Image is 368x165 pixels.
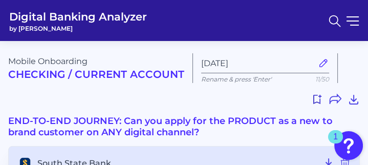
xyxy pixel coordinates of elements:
[8,56,184,80] div: Mobile Onboarding
[334,131,363,160] button: Open Resource Center, 1 new notification
[9,25,147,32] span: by [PERSON_NAME]
[333,137,338,150] div: 1
[201,75,329,83] p: Rename & press 'Enter'
[9,9,147,25] span: Digital Banking Analyzer
[8,116,360,138] h3: END-TO-END JOURNEY: Can you apply for the PRODUCT as a new to brand customer on ANY digital channel?
[315,75,329,83] span: 11/50
[8,68,184,80] h2: Checking / Current Account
